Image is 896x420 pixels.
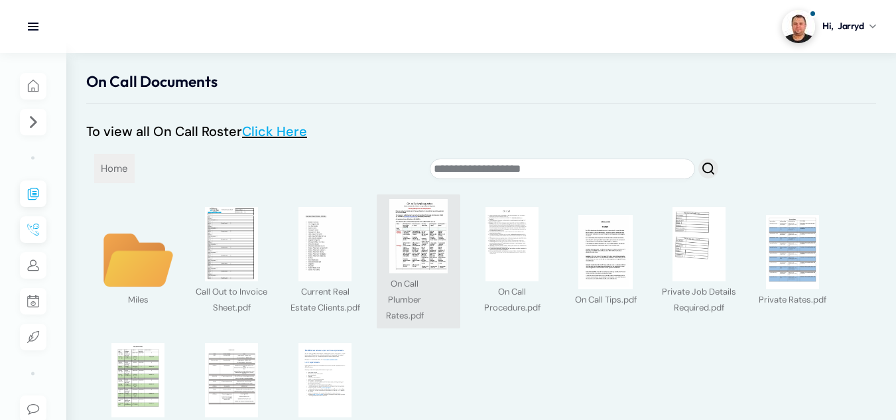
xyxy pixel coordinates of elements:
div: Private Job Details Required.pdf [662,281,736,316]
img: thumbnail [662,207,736,281]
img: thumbnail [194,343,269,417]
img: thumbnail [381,199,456,273]
img: thumbnail [194,207,269,281]
img: Profile picture of Jarryd Shelley [782,10,815,43]
a: Profile picture of Jarryd ShelleyHi,Jarryd [782,10,876,43]
a: Click Here [242,123,307,140]
img: thumbnail [101,343,175,417]
div: On Call Tips.pdf [568,289,643,308]
div: name: Private Rates.pdf size: 108 KB [751,210,834,313]
div: name: On Call Plumber Rates.pdf size: 49 KB [377,194,460,328]
div: name: Private Job Details Required.pdf size: 105 KB [657,202,741,320]
img: thumbnail [755,215,830,289]
img: thumbnail [288,343,362,417]
div: Miles [101,289,175,308]
img: thumbnail [568,215,643,289]
div: On Call Plumber Rates.pdf [381,273,428,324]
div: On Call Procedure.pdf [475,281,549,316]
div: name: Current Real Estate Clients.pdf size: 22 KB [283,202,367,320]
img: thumbnail [288,207,362,281]
img: thumbnail [475,207,549,281]
div: name: Call Out to Invoice Sheet.pdf size: 64 KB [190,202,273,320]
img: search.svg [702,163,714,175]
img: folder.svg [101,232,175,289]
div: name: On Call Tips.pdf size: 75 KB [564,210,647,313]
h1: On Call Documents [86,73,876,90]
div: Actions [443,294,456,307]
span: Jarryd [838,19,864,33]
div: Private Rates.pdf [755,289,830,308]
span: Hi, [822,19,833,33]
div: name: On Call Procedure.pdf size: 80 KB [470,202,554,320]
p: To view all On Call Roster [86,123,876,139]
div: Current Real Estate Clients.pdf [288,281,362,316]
div: Call Out to Invoice Sheet.pdf [194,281,269,316]
span: Home [94,154,135,183]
